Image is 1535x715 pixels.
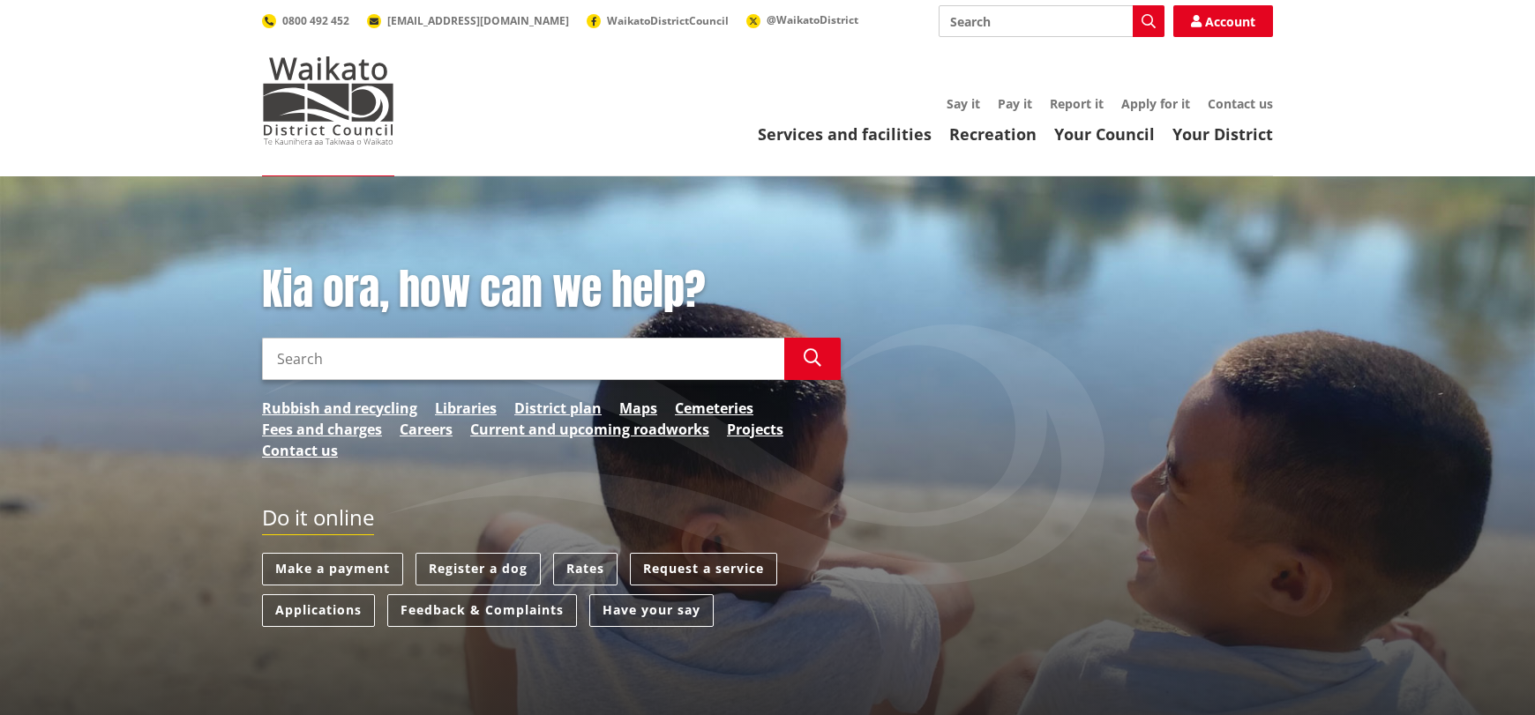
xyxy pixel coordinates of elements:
[619,398,657,419] a: Maps
[746,12,858,27] a: @WaikatoDistrict
[758,123,932,145] a: Services and facilities
[998,95,1032,112] a: Pay it
[387,594,577,627] a: Feedback & Complaints
[1208,95,1273,112] a: Contact us
[947,95,980,112] a: Say it
[435,398,497,419] a: Libraries
[1172,123,1273,145] a: Your District
[767,12,858,27] span: @WaikatoDistrict
[514,398,602,419] a: District plan
[262,13,349,28] a: 0800 492 452
[262,56,394,145] img: Waikato District Council - Te Kaunihera aa Takiwaa o Waikato
[262,440,338,461] a: Contact us
[939,5,1164,37] input: Search input
[607,13,729,28] span: WaikatoDistrictCouncil
[282,13,349,28] span: 0800 492 452
[1173,5,1273,37] a: Account
[262,338,784,380] input: Search input
[262,594,375,627] a: Applications
[589,594,714,627] a: Have your say
[553,553,618,585] a: Rates
[675,398,753,419] a: Cemeteries
[262,264,841,316] h1: Kia ora, how can we help?
[387,13,569,28] span: [EMAIL_ADDRESS][DOMAIN_NAME]
[262,419,382,440] a: Fees and charges
[262,398,417,419] a: Rubbish and recycling
[262,505,374,536] h2: Do it online
[367,13,569,28] a: [EMAIL_ADDRESS][DOMAIN_NAME]
[470,419,709,440] a: Current and upcoming roadworks
[587,13,729,28] a: WaikatoDistrictCouncil
[949,123,1037,145] a: Recreation
[400,419,453,440] a: Careers
[630,553,777,585] a: Request a service
[416,553,541,585] a: Register a dog
[1050,95,1104,112] a: Report it
[727,419,783,440] a: Projects
[1054,123,1155,145] a: Your Council
[1121,95,1190,112] a: Apply for it
[262,553,403,585] a: Make a payment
